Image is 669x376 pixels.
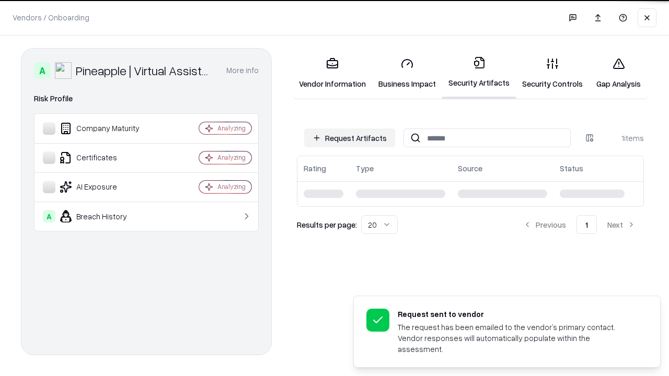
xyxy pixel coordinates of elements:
div: Analyzing [217,182,246,191]
div: Company Maturity [43,122,168,135]
div: Breach History [43,210,168,222]
div: Analyzing [217,153,246,162]
button: Request Artifacts [304,128,395,147]
div: Pineapple | Virtual Assistant Agency [76,62,214,79]
div: Source [458,163,482,174]
div: Risk Profile [34,92,259,105]
div: 1 items [602,133,644,144]
div: Status [560,163,583,174]
div: AI Exposure [43,181,168,193]
p: Vendors / Onboarding [13,12,89,23]
a: Security Controls [516,49,589,98]
div: Certificates [43,151,168,164]
button: 1 [576,215,597,234]
a: Security Artifacts [442,48,516,99]
div: Request sent to vendor [398,309,635,320]
div: Type [356,163,374,174]
a: Business Impact [372,49,442,98]
a: Gap Analysis [589,49,648,98]
nav: pagination [515,215,644,234]
div: Analyzing [217,124,246,133]
button: More info [226,61,259,80]
a: Vendor Information [293,49,372,98]
div: A [34,62,51,79]
div: A [43,210,55,222]
div: The request has been emailed to the vendor’s primary contact. Vendor responses will automatically... [398,322,635,355]
div: Rating [304,163,326,174]
img: Pineapple | Virtual Assistant Agency [55,62,72,79]
p: Results per page: [297,219,357,230]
